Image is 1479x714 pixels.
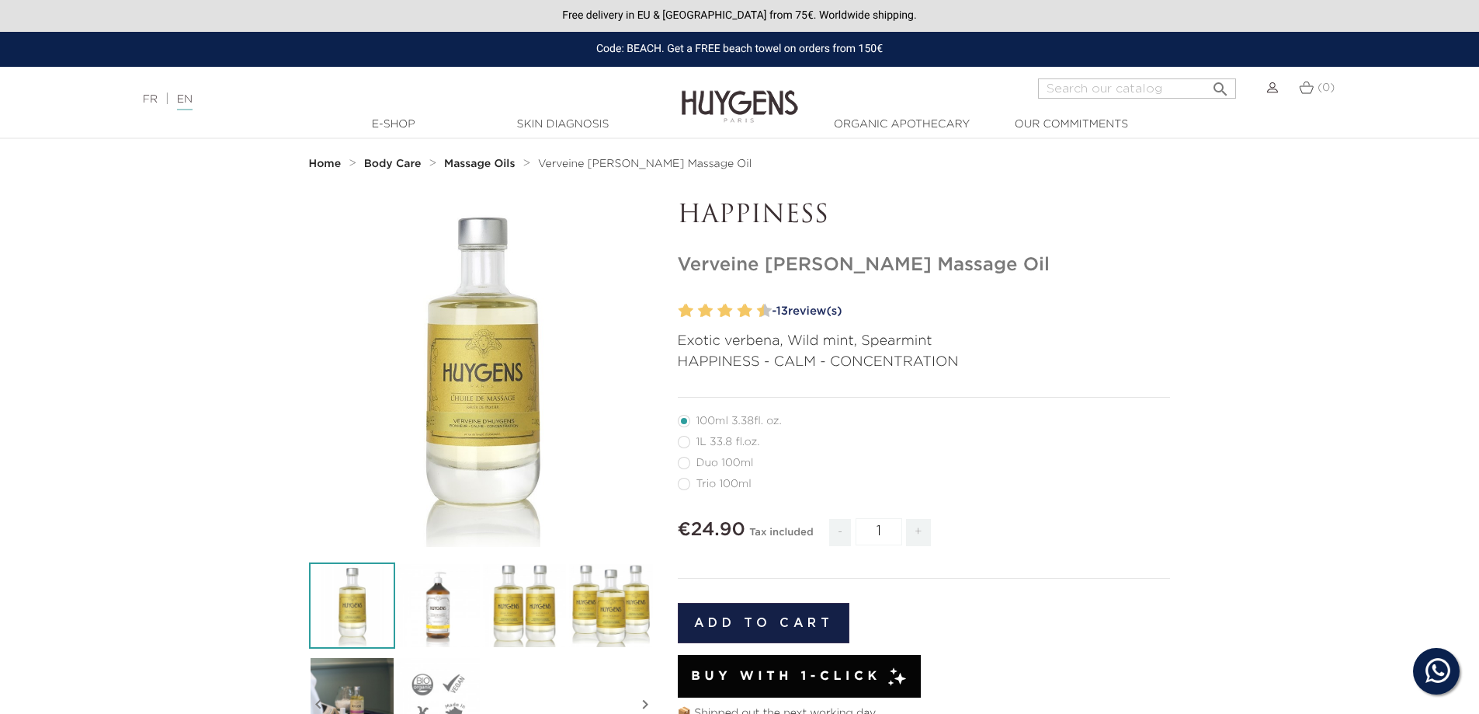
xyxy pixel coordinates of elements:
[1211,75,1230,94] i: 
[444,158,519,170] a: Massage Oils
[316,117,471,133] a: E-Shop
[760,300,772,322] label: 10
[678,478,770,490] label: Trio 100ml
[776,305,788,317] span: 13
[682,65,798,125] img: Huygens
[695,300,700,322] label: 3
[135,90,605,109] div: |
[678,254,1171,277] h1: Verveine [PERSON_NAME] Massage Oil
[675,300,681,322] label: 1
[741,300,752,322] label: 8
[538,158,752,169] span: Verveine [PERSON_NAME] Massage Oil
[994,117,1149,133] a: Our commitments
[678,415,800,427] label: 100ml 3.38fl. oz.
[1318,82,1335,93] span: (0)
[309,562,395,649] img: L'HUILE DE MASSAGE 100ml VERVEINE D'HUYG
[538,158,752,170] a: Verveine [PERSON_NAME] Massage Oil
[678,521,745,539] span: €24.90
[678,352,1171,373] p: HAPPINESS - CALM - CONCENTRATION
[829,519,851,546] span: -
[444,158,515,169] strong: Massage Oils
[701,300,713,322] label: 4
[678,457,772,469] label: Duo 100ml
[143,94,158,105] a: FR
[678,201,1171,231] p: HAPPINESS
[678,436,779,448] label: 1L 33.8 fl.oz.
[734,300,739,322] label: 7
[177,94,193,110] a: EN
[682,300,693,322] label: 2
[749,516,813,558] div: Tax included
[678,603,850,643] button: Add to cart
[714,300,720,322] label: 5
[754,300,759,322] label: 9
[309,158,345,170] a: Home
[906,519,931,546] span: +
[1038,78,1236,99] input: Search
[309,158,342,169] strong: Home
[678,331,1171,352] p: Exotic verbena, Wild mint, Spearmint
[856,518,902,545] input: Quantity
[767,300,1171,323] a: -13review(s)
[364,158,422,169] strong: Body Care
[825,117,980,133] a: Organic Apothecary
[1206,74,1234,95] button: 
[485,117,641,133] a: Skin Diagnosis
[364,158,425,170] a: Body Care
[721,300,733,322] label: 6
